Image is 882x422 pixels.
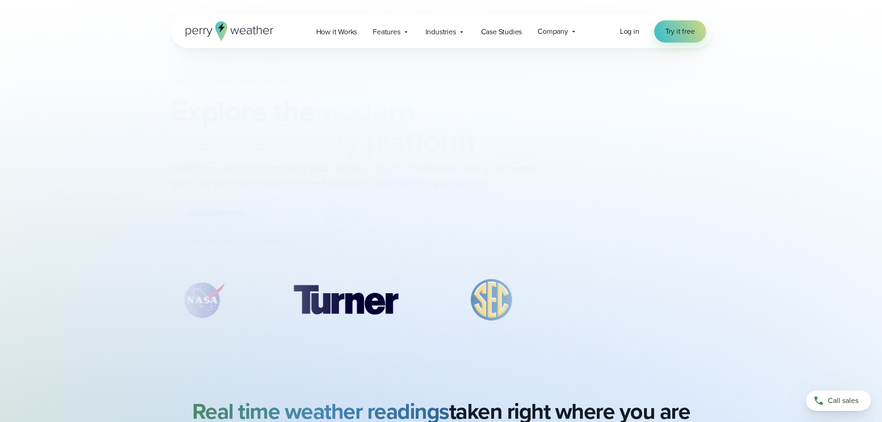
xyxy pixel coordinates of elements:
[572,277,703,323] img: Amazon-Air.svg
[665,26,695,37] span: Try it free
[170,277,235,323] div: 1 of 8
[456,277,527,323] img: %E2%9C%85-SEC.svg
[280,277,411,323] div: 2 of 8
[425,26,456,38] span: Industries
[828,395,858,406] span: Call sales
[373,26,400,38] span: Features
[654,20,706,43] a: Try it free
[572,277,703,323] div: 4 of 8
[308,22,365,41] a: How it Works
[481,26,522,38] span: Case Studies
[316,26,357,38] span: How it Works
[170,277,235,323] img: NASA.svg
[473,22,530,41] a: Case Studies
[171,277,573,328] div: slideshow
[620,26,639,37] a: Log in
[538,26,568,37] span: Company
[806,391,871,411] a: Call sales
[456,277,527,323] div: 3 of 8
[280,277,411,323] img: Turner-Construction_1.svg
